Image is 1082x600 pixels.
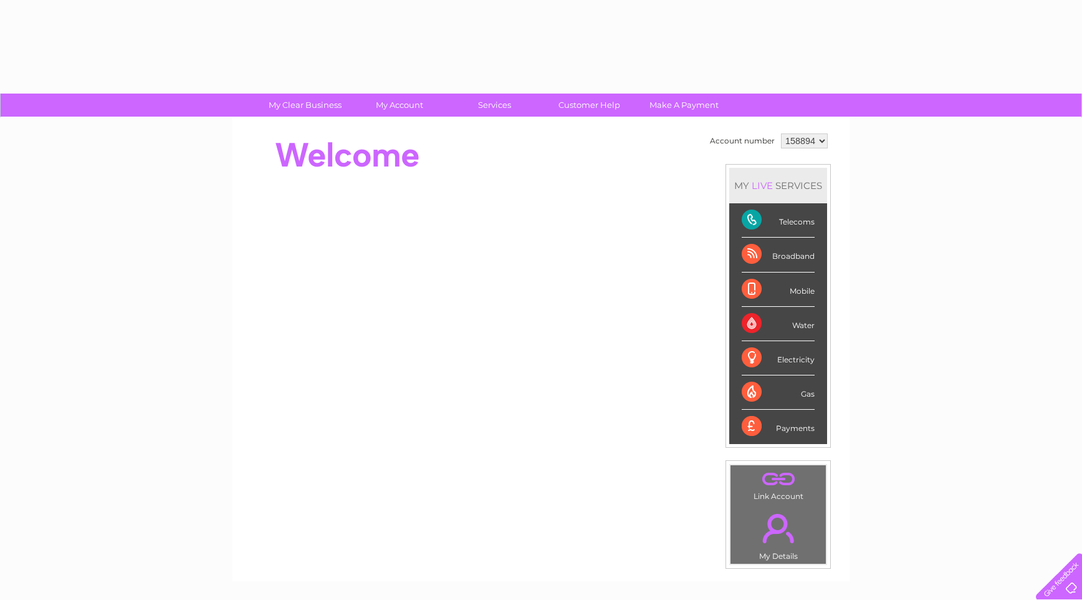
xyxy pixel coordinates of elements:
a: . [734,468,823,490]
div: Payments [742,410,815,443]
a: My Account [348,94,451,117]
div: Telecoms [742,203,815,238]
div: Mobile [742,273,815,307]
div: Broadband [742,238,815,272]
div: Electricity [742,341,815,375]
td: My Details [730,503,826,564]
div: MY SERVICES [729,168,827,203]
td: Link Account [730,465,826,504]
a: Customer Help [538,94,641,117]
div: Water [742,307,815,341]
div: LIVE [749,180,775,191]
td: Account number [707,130,778,152]
a: Services [443,94,546,117]
a: . [734,506,823,550]
a: Make A Payment [633,94,735,117]
a: My Clear Business [254,94,357,117]
div: Gas [742,375,815,410]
